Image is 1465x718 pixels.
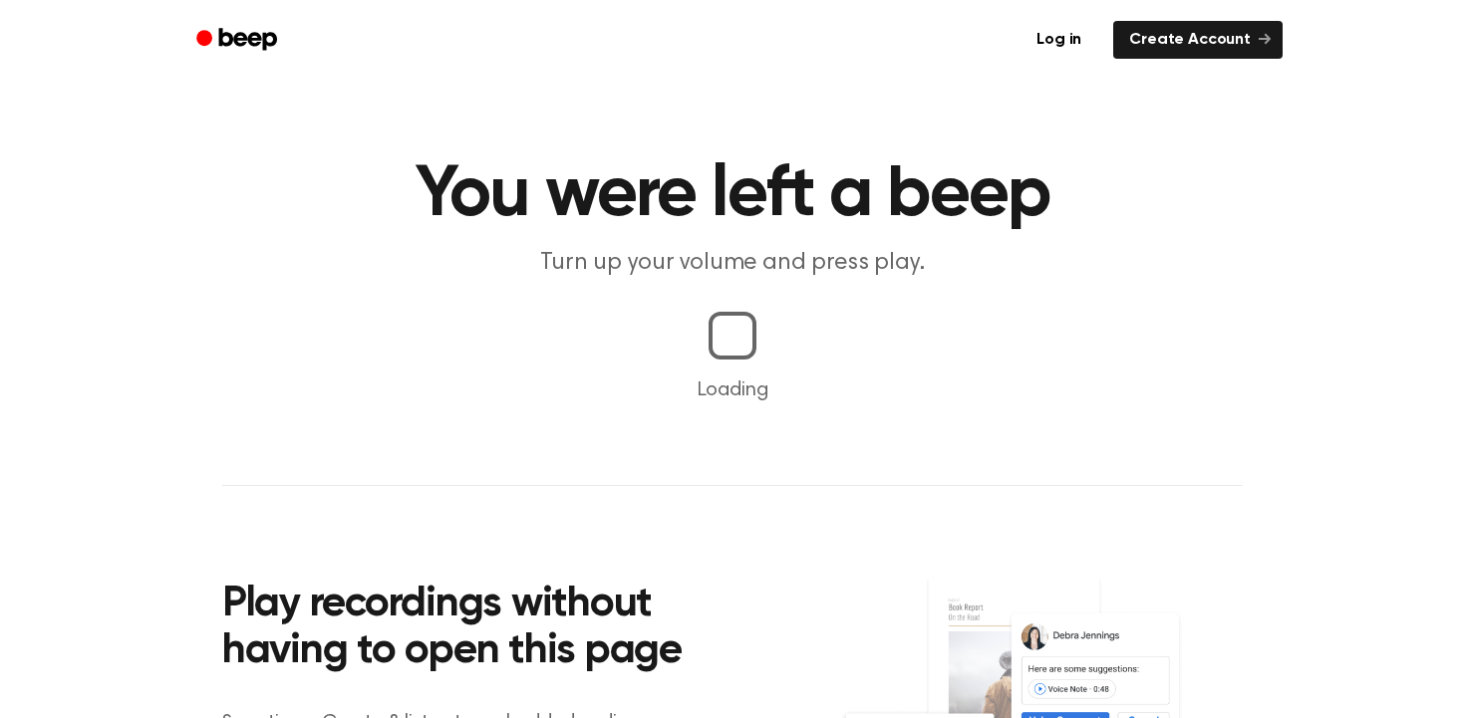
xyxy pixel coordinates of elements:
[350,247,1115,280] p: Turn up your volume and press play.
[182,21,295,60] a: Beep
[222,582,759,676] h2: Play recordings without having to open this page
[1017,17,1101,63] a: Log in
[24,375,1441,405] p: Loading
[1113,21,1283,59] a: Create Account
[222,159,1243,231] h1: You were left a beep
